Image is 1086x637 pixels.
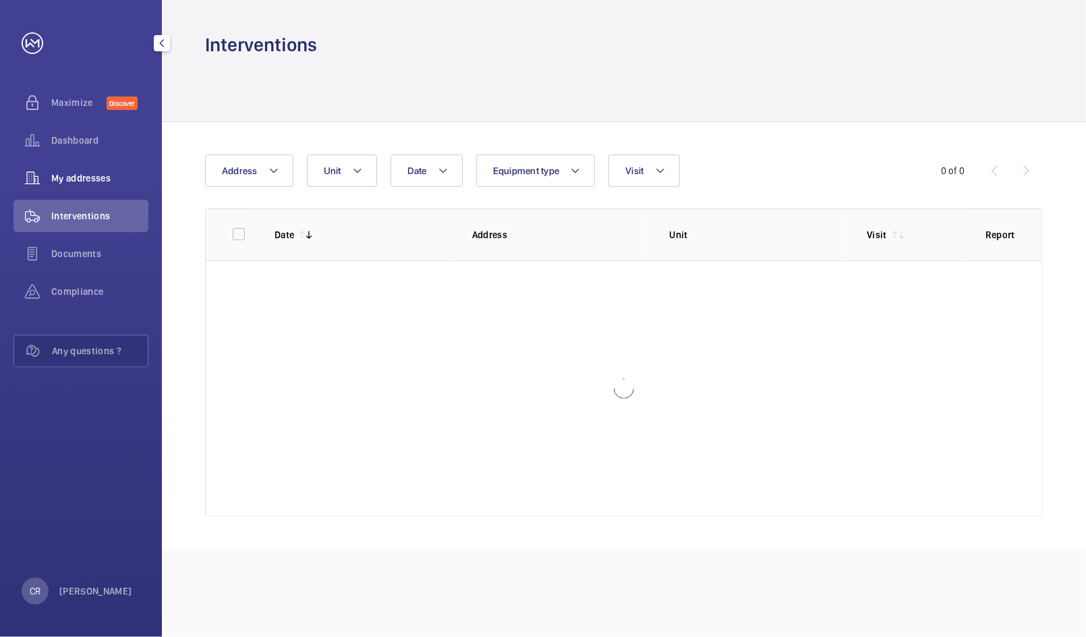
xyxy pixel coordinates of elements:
[51,285,148,298] span: Compliance
[51,96,107,109] span: Maximize
[107,96,138,110] span: Discover
[472,228,648,242] p: Address
[407,165,427,176] span: Date
[625,165,644,176] span: Visit
[669,228,845,242] p: Unit
[51,134,148,147] span: Dashboard
[205,32,317,57] h1: Interventions
[30,584,40,598] p: CR
[608,155,679,187] button: Visit
[476,155,596,187] button: Equipment type
[307,155,377,187] button: Unit
[51,171,148,185] span: My addresses
[391,155,463,187] button: Date
[275,228,294,242] p: Date
[324,165,341,176] span: Unit
[985,228,1015,242] p: Report
[205,155,293,187] button: Address
[59,584,132,598] p: [PERSON_NAME]
[51,209,148,223] span: Interventions
[51,247,148,260] span: Documents
[52,344,148,358] span: Any questions ?
[493,165,560,176] span: Equipment type
[941,164,965,177] div: 0 of 0
[222,165,258,176] span: Address
[867,228,887,242] p: Visit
